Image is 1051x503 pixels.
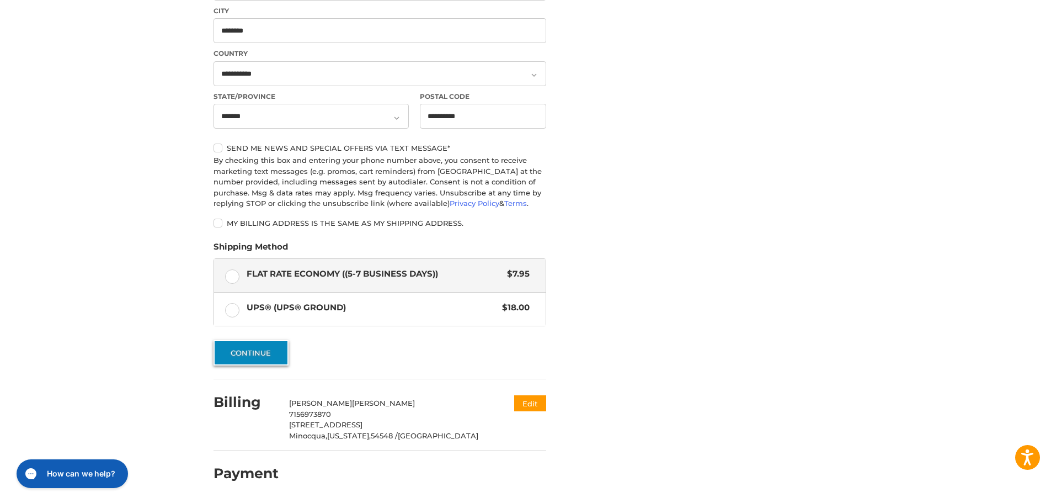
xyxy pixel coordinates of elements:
span: Flat Rate Economy ((5-7 Business Days)) [247,268,502,280]
span: 7156973870 [289,410,331,419]
span: [PERSON_NAME] [289,399,352,407]
label: Postal Code [420,92,547,102]
div: By checking this box and entering your phone number above, you consent to receive marketing text ... [214,155,546,209]
span: [STREET_ADDRESS] [289,420,362,429]
h2: Payment [214,465,279,482]
span: Minocqua, [289,431,327,440]
span: $7.95 [502,268,530,280]
label: Send me news and special offers via text message* [214,144,546,152]
label: Country [214,49,546,59]
span: [US_STATE], [327,431,371,440]
span: 54548 / [371,431,398,440]
h2: Billing [214,394,278,411]
label: My billing address is the same as my shipping address. [214,219,546,227]
legend: Shipping Method [214,241,288,258]
button: Edit [514,395,546,411]
iframe: Gorgias live chat messenger [11,456,131,492]
span: $18.00 [497,301,530,314]
span: [PERSON_NAME] [352,399,415,407]
button: Continue [214,340,289,366]
label: City [214,6,546,16]
a: Privacy Policy [450,199,499,208]
span: [GEOGRAPHIC_DATA] [398,431,478,440]
a: Terms [504,199,527,208]
span: UPS® (UPS® Ground) [247,301,497,314]
label: State/Province [214,92,409,102]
